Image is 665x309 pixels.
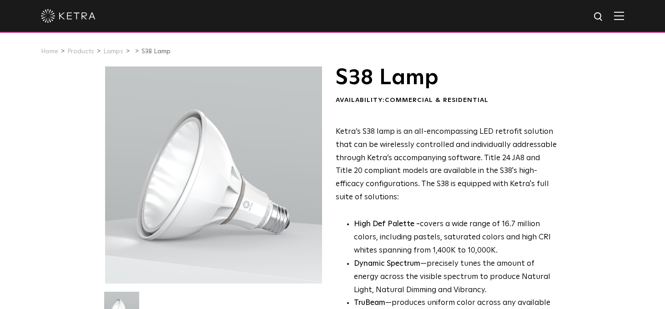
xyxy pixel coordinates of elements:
[336,66,557,89] h1: S38 Lamp
[103,48,123,55] a: Lamps
[354,258,557,297] li: —precisely tunes the amount of energy across the visible spectrum to produce Natural Light, Natur...
[141,48,171,55] a: S38 Lamp
[336,96,557,105] div: Availability:
[354,220,420,228] strong: High Def Palette -
[593,11,605,23] img: search icon
[385,97,489,103] span: Commercial & Residential
[67,48,94,55] a: Products
[41,48,58,55] a: Home
[354,299,385,307] strong: TruBeam
[41,9,96,23] img: ketra-logo-2019-white
[354,260,420,268] strong: Dynamic Spectrum
[336,126,557,204] p: Ketra’s S38 lamp is an all-encompassing LED retrofit solution that can be wirelessly controlled a...
[614,11,624,20] img: Hamburger%20Nav.svg
[354,218,557,258] p: covers a wide range of 16.7 million colors, including pastels, saturated colors and high CRI whit...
